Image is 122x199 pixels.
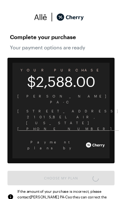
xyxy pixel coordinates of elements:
span: YOUR PURCHASE [12,66,110,74]
img: cherry_white_logo-JPerc-yG.svg [86,140,105,150]
img: svg%3e [34,12,47,22]
img: cherry_black_logo-DrOE_MJI.svg [56,12,84,22]
span: [PHONE_NUMBER] [17,126,105,132]
span: Complete your purchase [10,32,112,42]
span: Your payment options are ready [10,44,112,50]
span: [STREET_ADDRESS] 21015 , BEL AIR , [US_STATE] [17,108,105,126]
span: [PERSON_NAME] PA-C [17,93,105,105]
button: Choose My Plan [7,171,115,185]
span: Payment plans by [17,139,85,151]
span: $2,588.00 [12,77,110,86]
img: svg%3e [47,12,56,22]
